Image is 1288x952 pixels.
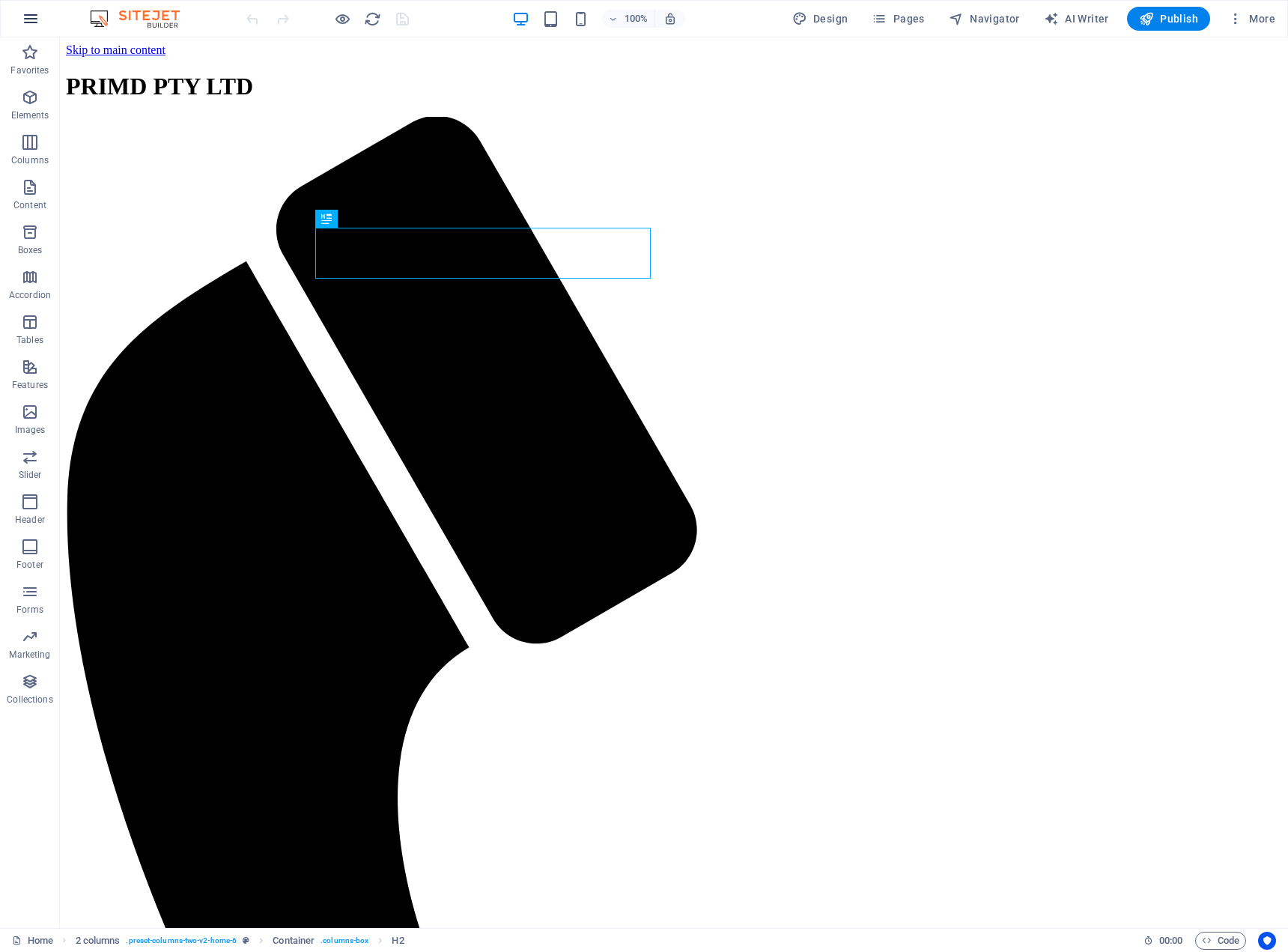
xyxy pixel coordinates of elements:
p: Elements [11,109,49,121]
h6: Session time [1143,932,1183,950]
button: Code [1195,932,1246,950]
span: . preset-columns-two-v2-home-6 [126,932,237,950]
button: reload [363,10,381,28]
p: Slider [19,469,42,481]
p: Header [15,514,45,526]
span: Code [1202,932,1239,950]
span: . columns-box [321,932,368,950]
button: Click here to leave preview mode and continue editing [333,10,351,28]
p: Features [12,379,48,391]
p: Favorites [10,64,49,76]
button: Navigator [943,7,1026,31]
img: Editor Logo [86,10,198,28]
span: Publish [1139,11,1198,26]
span: : [1170,935,1172,946]
i: Reload page [364,10,381,28]
p: Accordion [9,289,51,301]
span: Click to select. Double-click to edit [392,932,404,950]
button: 100% [602,10,655,28]
span: 00 00 [1159,932,1182,950]
a: Skip to main content [6,6,106,19]
p: Boxes [18,244,43,256]
span: Pages [872,11,924,26]
button: Usercentrics [1258,932,1276,950]
button: Pages [866,7,930,31]
button: Publish [1127,7,1210,31]
p: Marketing [9,649,50,661]
i: On resize automatically adjust zoom level to fit chosen device. [663,12,677,25]
span: Design [792,11,848,26]
h6: 100% [625,10,648,28]
p: Forms [16,604,43,616]
p: Columns [11,154,49,166]
a: Click to cancel selection. Double-click to open Pages [12,932,53,950]
p: Collections [7,694,52,706]
p: Content [13,199,46,211]
i: This element is a customizable preset [243,936,249,945]
span: Click to select. Double-click to edit [273,932,315,950]
p: Footer [16,559,43,571]
span: Click to select. Double-click to edit [76,932,121,950]
button: More [1222,7,1281,31]
span: More [1228,11,1275,26]
p: Images [15,424,46,436]
span: Navigator [949,11,1020,26]
button: AI Writer [1038,7,1115,31]
p: Tables [16,334,43,346]
div: Design (Ctrl+Alt+Y) [786,7,854,31]
nav: breadcrumb [76,932,404,950]
button: Design [786,7,854,31]
span: AI Writer [1044,11,1109,26]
